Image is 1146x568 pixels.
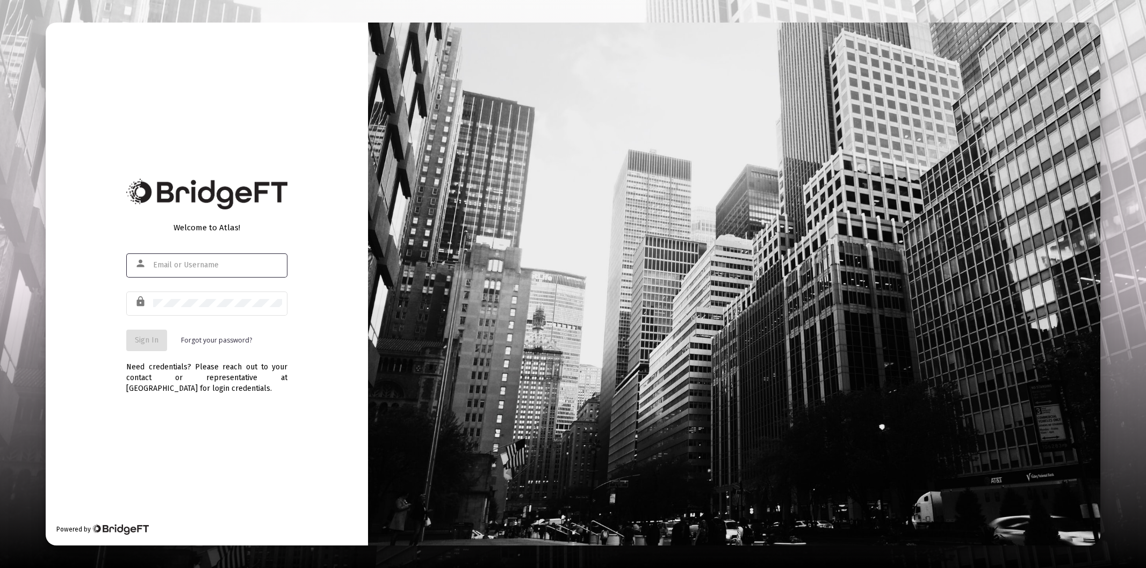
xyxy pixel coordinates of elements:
[126,351,287,394] div: Need credentials? Please reach out to your contact or representative at [GEOGRAPHIC_DATA] for log...
[126,330,167,351] button: Sign In
[126,222,287,233] div: Welcome to Atlas!
[153,261,282,270] input: Email or Username
[181,335,252,346] a: Forgot your password?
[126,179,287,209] img: Bridge Financial Technology Logo
[135,336,158,345] span: Sign In
[135,257,148,270] mat-icon: person
[56,524,148,535] div: Powered by
[92,524,148,535] img: Bridge Financial Technology Logo
[135,295,148,308] mat-icon: lock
